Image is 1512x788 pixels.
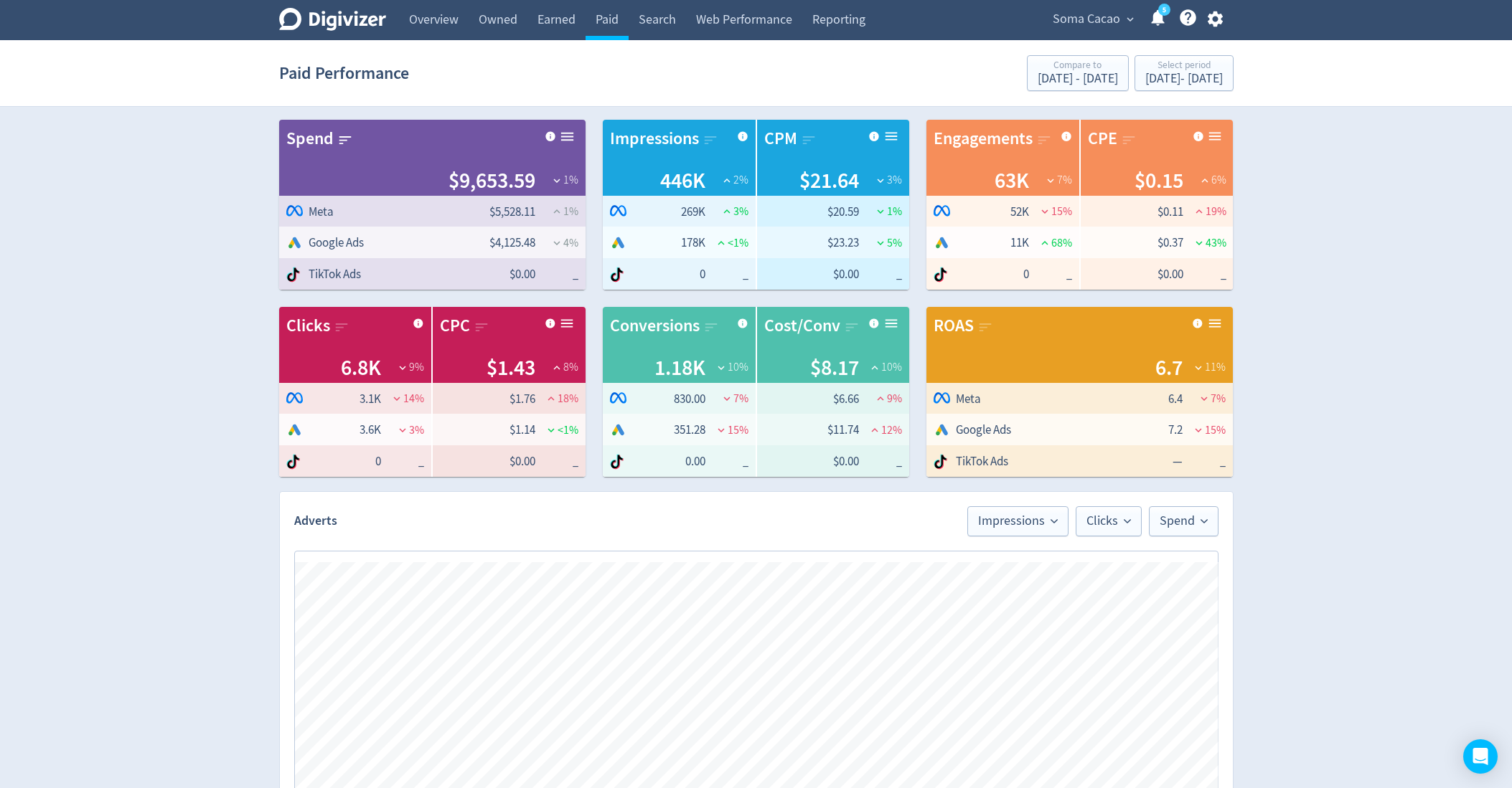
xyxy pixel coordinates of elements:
span: 269K [660,204,705,221]
span: — [1148,453,1183,470]
span: _ [743,454,748,470]
div: Compare to [1038,60,1118,72]
span: Soma Cacao [1053,8,1120,31]
a: 5 [1158,4,1170,16]
span: Meta [956,391,981,408]
button: Impressions [967,506,1069,536]
span: 10 % [728,359,748,375]
button: Soma Cacao [1048,8,1137,31]
span: _ [418,454,424,470]
div: Engagements [934,127,1033,151]
span: 4 % [563,235,578,251]
div: CPC [440,314,470,338]
span: 52K [990,204,1029,221]
button: Clicks [1076,506,1142,536]
span: 446K [660,166,705,196]
span: 5 % [887,235,902,251]
span: 9 % [887,391,902,407]
span: 178K [660,234,705,252]
span: 830.00 [653,391,705,408]
span: <1% [558,422,578,438]
span: 3 % [887,172,902,188]
span: 11K [990,234,1029,252]
span: $0.00 [789,453,859,470]
span: _ [1221,267,1226,283]
span: 1 % [563,204,578,219]
span: $5,528.11 [450,204,535,221]
span: <1% [728,235,748,251]
span: 7 % [1211,391,1226,407]
span: 6.8K [341,353,381,383]
span: 12 % [881,422,902,438]
span: 7 % [1057,172,1072,188]
div: CPM [764,127,797,151]
h1: Paid Performance [279,50,409,96]
div: Conversions [610,314,700,338]
div: Select period [1145,60,1223,72]
span: Meta [309,204,334,221]
span: 63K [995,166,1029,196]
span: 43 % [1206,235,1226,251]
div: Spend [286,127,334,151]
span: 15 % [1051,204,1072,219]
span: _ [1066,267,1072,283]
span: $0.00 [469,453,535,470]
span: _ [896,454,902,470]
span: TikTok Ads [956,453,1008,470]
span: 3.1K [339,391,382,408]
span: $23.23 [789,234,859,252]
span: 9 % [409,359,424,375]
span: $1.43 [487,353,535,383]
span: 0 [990,266,1029,283]
span: 18 % [558,391,578,407]
span: $0.00 [450,266,535,283]
span: $6.66 [789,391,859,408]
div: Cost/Conv [764,314,840,338]
span: _ [743,267,748,283]
span: $0.11 [1117,204,1183,221]
div: [DATE] - [DATE] [1038,72,1118,85]
div: Clicks [286,314,330,338]
span: 6.4 [1148,391,1183,408]
span: $21.64 [799,166,859,196]
span: expand_more [1124,13,1137,26]
span: 1.18K [654,353,705,383]
span: 7.2 [1148,422,1183,439]
span: 19 % [1206,204,1226,219]
span: 11 % [1205,359,1226,375]
span: 0 [339,453,382,470]
span: 68 % [1051,235,1072,251]
span: $0.37 [1117,234,1183,252]
span: 0 [660,266,705,283]
div: ROAS [934,314,974,338]
span: 6 % [1211,172,1226,188]
button: Compare to[DATE] - [DATE] [1027,55,1129,91]
div: Impressions [610,127,699,151]
span: 0.00 [653,453,705,470]
span: $11.74 [789,422,859,439]
span: 3.6K [339,422,382,439]
span: Spend [1160,515,1208,528]
span: Google Ads [956,422,1011,439]
span: 7 % [733,391,748,407]
span: 8 % [563,359,578,375]
span: $9,653.59 [449,166,535,196]
span: 1 % [563,172,578,188]
span: 14 % [403,391,424,407]
div: [DATE] - [DATE] [1145,72,1223,85]
span: 10 % [881,359,902,375]
h2: Adverts [294,512,960,530]
span: 6.7 [1155,353,1183,383]
span: $1.14 [469,422,535,439]
span: Impressions [978,515,1058,528]
span: 2 % [733,172,748,188]
div: Open Intercom Messenger [1463,739,1498,774]
span: $8.17 [810,353,859,383]
span: Clicks [1086,515,1131,528]
span: Google Ads [309,234,364,252]
span: 3 % [733,204,748,219]
span: _ [573,267,578,283]
span: 15 % [1205,422,1226,438]
span: 15 % [728,422,748,438]
div: CPE [1088,127,1117,151]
